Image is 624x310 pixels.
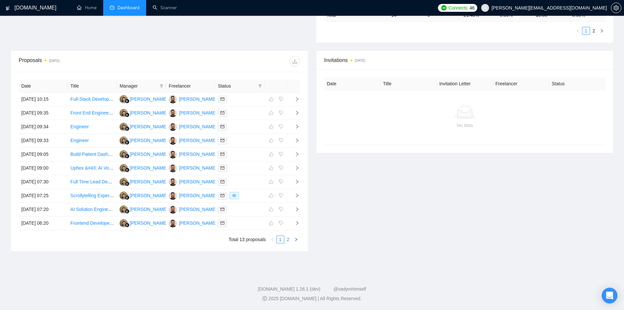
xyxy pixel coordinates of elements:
[598,27,606,35] button: right
[169,136,177,145] img: AA
[68,217,117,230] td: Frontend Developer (Next.js and React)
[582,27,590,35] li: 1
[125,195,129,200] img: gigradar-bm.png
[602,288,617,303] div: Open Intercom Messenger
[590,27,598,35] li: 2
[130,137,167,144] div: [PERSON_NAME]
[220,111,224,115] span: mail
[70,152,235,157] a: Build Patient Dashboard MVP (from Figma) with Login &#43; Lab Result Uploads
[611,3,621,13] button: setting
[153,5,177,10] a: searchScanner
[470,4,475,11] span: 46
[169,179,217,184] a: AA[PERSON_NAME]
[576,29,580,33] span: left
[271,238,274,241] span: left
[179,123,217,130] div: [PERSON_NAME]
[125,181,129,186] img: gigradar-bm.png
[120,137,167,143] a: ES[PERSON_NAME]
[258,286,320,292] a: [DOMAIN_NAME] 1.26.1 (dev)
[169,205,177,214] img: AA
[169,123,177,131] img: AA
[493,77,549,90] th: Freelancer
[169,124,217,129] a: AA[PERSON_NAME]
[68,148,117,161] td: Build Patient Dashboard MVP (from Figma) with Login &#43; Lab Result Uploads
[330,122,600,129] div: No data
[19,203,68,217] td: [DATE] 07:20
[120,150,128,158] img: ES
[120,193,167,198] a: ES[PERSON_NAME]
[229,236,266,243] li: Total 13 proposals
[120,136,128,145] img: ES
[169,137,217,143] a: AA[PERSON_NAME]
[179,151,217,158] div: [PERSON_NAME]
[125,140,129,145] img: gigradar-bm.png
[130,109,167,116] div: [PERSON_NAME]
[169,192,177,200] img: AA
[70,110,167,115] a: Front End Engineer Needed for Exciting Project
[70,179,163,184] a: Full Time Lead Dev | AI Sales Agent Web App
[232,194,236,197] span: eye
[125,154,129,158] img: gigradar-bm.png
[220,194,224,197] span: mail
[120,179,167,184] a: ES[PERSON_NAME]
[68,134,117,148] td: Engineer
[218,82,255,90] span: Status
[611,5,621,10] span: setting
[130,123,167,130] div: [PERSON_NAME]
[574,27,582,35] li: Previous Page
[19,217,68,230] td: [DATE] 06:20
[220,138,224,142] span: mail
[574,27,582,35] button: left
[120,164,128,172] img: ES
[19,189,68,203] td: [DATE] 07:25
[324,77,381,90] th: Date
[292,236,300,243] li: Next Page
[120,192,128,200] img: ES
[290,97,299,101] span: right
[68,189,117,203] td: Scrollytelling Expert for Minimalist Scroll-Controlled Homepage
[125,126,129,131] img: gigradar-bm.png
[169,95,177,103] img: AA
[179,219,217,227] div: [PERSON_NAME]
[19,120,68,134] td: [DATE] 09:34
[290,124,299,129] span: right
[169,110,217,115] a: AA[PERSON_NAME]
[120,178,128,186] img: ES
[290,221,299,225] span: right
[19,93,68,106] td: [DATE] 10:15
[380,77,437,90] th: Title
[120,109,128,117] img: ES
[441,5,446,10] img: upwork-logo.png
[285,236,292,243] a: 2
[70,220,151,226] a: Frontend Developer (Next.js and React)
[290,207,299,212] span: right
[269,236,276,243] button: left
[290,179,299,184] span: right
[611,5,621,10] a: setting
[290,56,300,67] button: download
[68,80,117,93] th: Title
[582,27,590,34] a: 1
[120,151,167,156] a: ES[PERSON_NAME]
[19,134,68,148] td: [DATE] 09:33
[68,203,117,217] td: AI Solution Engineer/Consultant
[120,165,167,170] a: ES[PERSON_NAME]
[220,97,224,101] span: mail
[179,164,217,172] div: [PERSON_NAME]
[169,109,177,117] img: AA
[120,123,128,131] img: ES
[169,150,177,158] img: AA
[448,4,468,11] span: Connects:
[130,95,167,103] div: [PERSON_NAME]
[169,219,177,227] img: AA
[118,5,140,10] span: Dashboard
[19,106,68,120] td: [DATE] 09:35
[355,59,365,62] time: [DATE]
[117,80,166,93] th: Manager
[70,96,196,102] a: Full-Stack Developer Needed to Build AI-Powered SaaS MVP
[68,106,117,120] td: Front End Engineer Needed for Exciting Project
[169,96,217,101] a: AA[PERSON_NAME]
[77,5,97,10] a: homeHome
[120,110,167,115] a: ES[PERSON_NAME]
[284,236,292,243] li: 2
